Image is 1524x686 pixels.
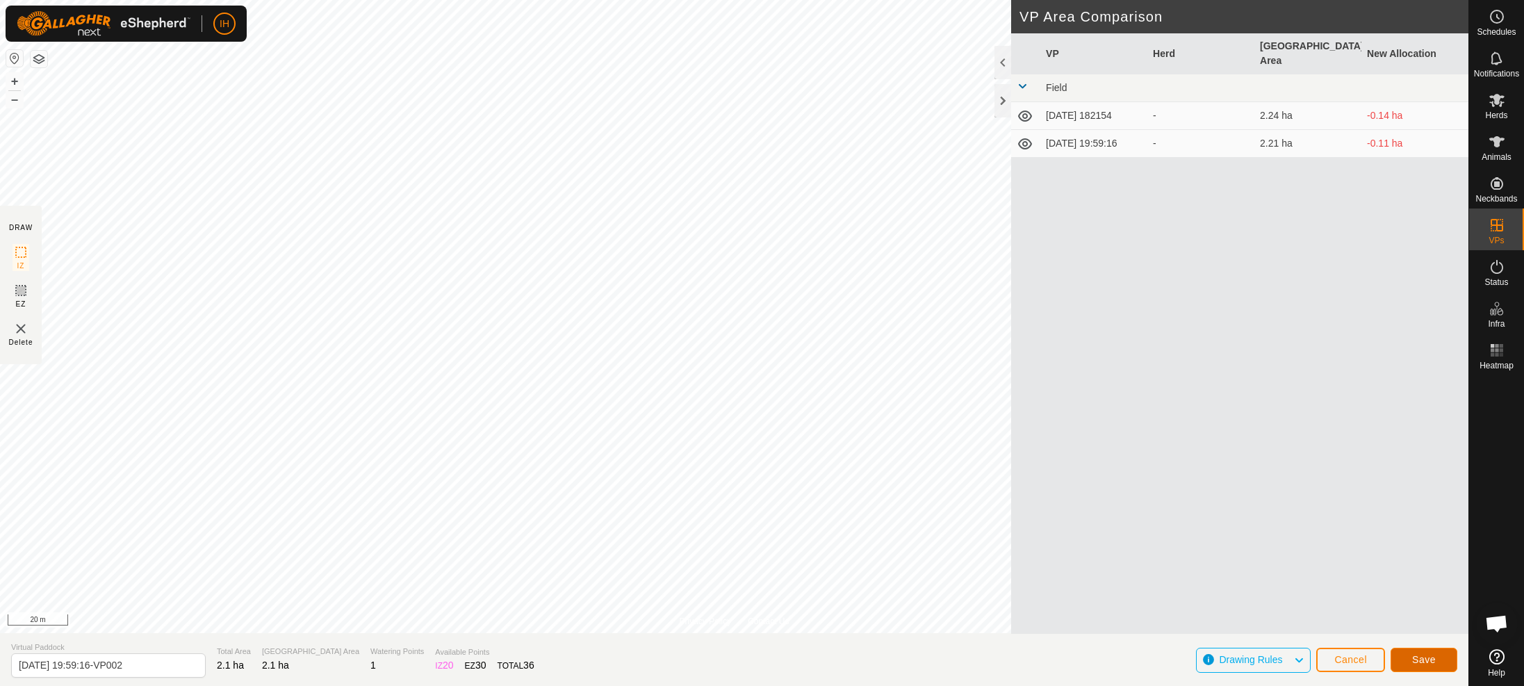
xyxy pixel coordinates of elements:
[1153,108,1249,123] div: -
[1475,195,1517,203] span: Neckbands
[1046,82,1067,93] span: Field
[1153,136,1249,151] div: -
[443,660,454,671] span: 20
[217,660,244,671] span: 2.1 ha
[9,222,33,233] div: DRAW
[6,50,23,67] button: Reset Map
[465,658,486,673] div: EZ
[13,320,29,337] img: VP
[1489,236,1504,245] span: VPs
[1488,669,1505,677] span: Help
[523,660,534,671] span: 36
[1412,654,1436,665] span: Save
[1474,70,1519,78] span: Notifications
[1254,33,1361,74] th: [GEOGRAPHIC_DATA] Area
[1361,130,1468,158] td: -0.11 ha
[1482,153,1511,161] span: Animals
[1254,102,1361,130] td: 2.24 ha
[1476,603,1518,644] div: Open chat
[1488,320,1505,328] span: Infra
[1147,33,1254,74] th: Herd
[435,658,453,673] div: IZ
[370,646,424,658] span: Watering Points
[1361,102,1468,130] td: -0.14 ha
[262,660,289,671] span: 2.1 ha
[1316,648,1385,672] button: Cancel
[1040,130,1147,158] td: [DATE] 19:59:16
[748,615,789,628] a: Contact Us
[1480,361,1514,370] span: Heatmap
[475,660,486,671] span: 30
[498,658,534,673] div: TOTAL
[1040,33,1147,74] th: VP
[370,660,376,671] span: 1
[435,646,534,658] span: Available Points
[679,615,731,628] a: Privacy Policy
[9,337,33,348] span: Delete
[1477,28,1516,36] span: Schedules
[1334,654,1367,665] span: Cancel
[217,646,251,658] span: Total Area
[1219,654,1282,665] span: Drawing Rules
[16,299,26,309] span: EZ
[220,17,229,31] span: IH
[6,73,23,90] button: +
[31,51,47,67] button: Map Layers
[262,646,359,658] span: [GEOGRAPHIC_DATA] Area
[1361,33,1468,74] th: New Allocation
[1484,278,1508,286] span: Status
[1254,130,1361,158] td: 2.21 ha
[1485,111,1507,120] span: Herds
[1469,644,1524,683] a: Help
[1019,8,1468,25] h2: VP Area Comparison
[11,642,206,653] span: Virtual Paddock
[1040,102,1147,130] td: [DATE] 182154
[6,91,23,108] button: –
[1391,648,1457,672] button: Save
[17,261,25,271] span: IZ
[17,11,190,36] img: Gallagher Logo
